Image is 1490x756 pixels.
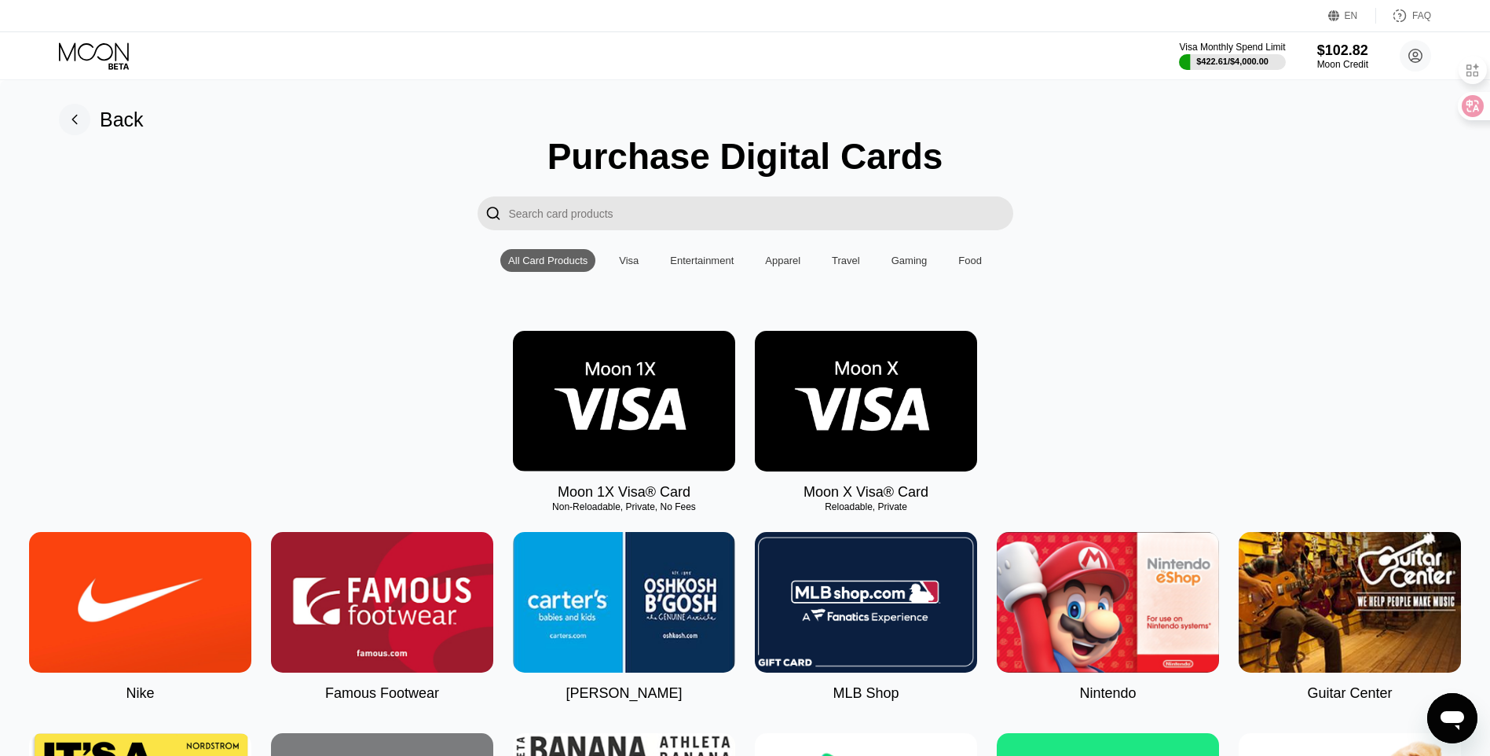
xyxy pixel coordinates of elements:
div: MLB Shop [833,685,899,702]
div: Visa [611,249,646,272]
div: EN [1328,8,1376,24]
div: $102.82 [1317,42,1368,59]
iframe: 启动消息传送窗口的按钮 [1427,693,1477,743]
div: Purchase Digital Cards [547,135,943,178]
div: Gaming [884,249,935,272]
div: EN [1345,10,1358,21]
input: Search card products [509,196,1013,230]
div: Moon 1X Visa® Card [558,484,690,501]
div: Visa Monthly Spend Limit$422.61/$4,000.00 [1179,42,1285,70]
div: Visa Monthly Spend Limit [1179,42,1285,53]
div: Entertainment [662,249,741,272]
div: Food [950,249,990,272]
div: Apparel [757,249,808,272]
div: Entertainment [670,255,734,266]
div: Travel [824,249,868,272]
div: $422.61 / $4,000.00 [1196,57,1269,66]
div: Apparel [765,255,800,266]
div: Reloadable, Private [755,501,977,512]
div: Moon X Visa® Card [804,484,928,501]
div: Back [59,104,144,135]
div: Famous Footwear [325,685,439,702]
div: Gaming [891,255,928,266]
div: All Card Products [500,249,595,272]
div: Moon Credit [1317,59,1368,70]
div:  [485,204,501,222]
div: Food [958,255,982,266]
div: Guitar Center [1307,685,1392,702]
div: FAQ [1412,10,1431,21]
div: Nintendo [1079,685,1136,702]
div: Back [100,108,144,131]
div:  [478,196,509,230]
div: $102.82Moon Credit [1317,42,1368,70]
div: Visa [619,255,639,266]
div: FAQ [1376,8,1431,24]
div: [PERSON_NAME] [566,685,682,702]
div: Travel [832,255,860,266]
div: Non-Reloadable, Private, No Fees [513,501,735,512]
div: Nike [126,685,154,702]
div: All Card Products [508,255,588,266]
